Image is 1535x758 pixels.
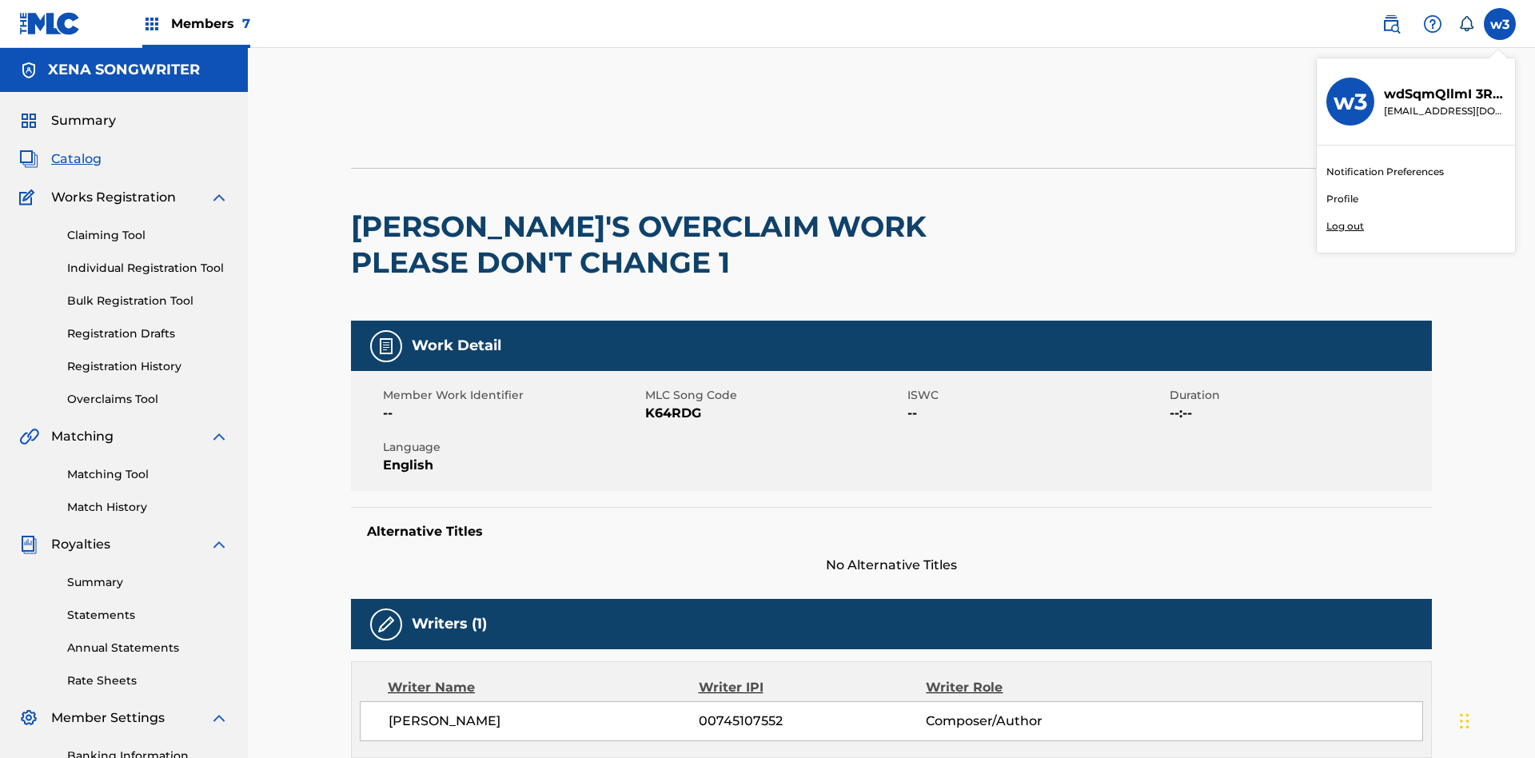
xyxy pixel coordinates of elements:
[1170,387,1428,404] span: Duration
[1381,14,1401,34] img: search
[209,535,229,554] img: expand
[67,607,229,624] a: Statements
[19,61,38,80] img: Accounts
[19,535,38,554] img: Royalties
[1460,697,1469,745] div: Drag
[242,16,250,31] span: 7
[1458,16,1474,32] div: Notifications
[1384,104,1505,118] p: cleosongwriter@gmail.com
[1375,8,1407,40] a: Public Search
[67,466,229,483] a: Matching Tool
[51,150,102,169] span: Catalog
[1484,8,1516,40] div: User Menu
[699,678,927,697] div: Writer IPI
[51,708,165,728] span: Member Settings
[19,12,81,35] img: MLC Logo
[907,404,1166,423] span: --
[67,672,229,689] a: Rate Sheets
[383,387,641,404] span: Member Work Identifier
[926,712,1133,731] span: Composer/Author
[67,260,229,277] a: Individual Registration Tool
[699,712,926,731] span: 00745107552
[67,574,229,591] a: Summary
[377,337,396,356] img: Work Detail
[367,524,1416,540] h5: Alternative Titles
[209,708,229,728] img: expand
[412,615,487,633] h5: Writers (1)
[209,188,229,207] img: expand
[1326,219,1364,233] p: Log out
[209,427,229,446] img: expand
[351,209,999,281] h2: [PERSON_NAME]'S OVERCLAIM WORK PLEASE DON'T CHANGE 1
[1326,192,1358,206] a: Profile
[383,439,641,456] span: Language
[67,358,229,375] a: Registration History
[1334,88,1368,116] h3: w3
[171,14,250,33] span: Members
[1384,85,1505,104] p: wdSqmQllmI 3RwkrOP8zh
[389,712,699,731] span: [PERSON_NAME]
[645,404,903,423] span: K64RDG
[51,427,114,446] span: Matching
[19,708,38,728] img: Member Settings
[51,111,116,130] span: Summary
[67,293,229,309] a: Bulk Registration Tool
[67,640,229,656] a: Annual Statements
[19,150,102,169] a: CatalogCatalog
[351,556,1432,575] span: No Alternative Titles
[67,227,229,244] a: Claiming Tool
[48,61,200,79] h5: XENA SONGWRITER
[67,325,229,342] a: Registration Drafts
[412,337,501,355] h5: Work Detail
[1455,681,1535,758] iframe: Chat Widget
[19,111,38,130] img: Summary
[19,111,116,130] a: SummarySummary
[388,678,699,697] div: Writer Name
[377,615,396,634] img: Writers
[1170,404,1428,423] span: --:--
[1417,8,1449,40] div: Help
[67,391,229,408] a: Overclaims Tool
[67,499,229,516] a: Match History
[19,427,39,446] img: Matching
[1423,14,1442,34] img: help
[142,14,161,34] img: Top Rightsholders
[19,188,40,207] img: Works Registration
[19,150,38,169] img: Catalog
[907,387,1166,404] span: ISWC
[926,678,1133,697] div: Writer Role
[383,404,641,423] span: --
[51,188,176,207] span: Works Registration
[1326,165,1444,179] a: Notification Preferences
[51,535,110,554] span: Royalties
[645,387,903,404] span: MLC Song Code
[383,456,641,475] span: English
